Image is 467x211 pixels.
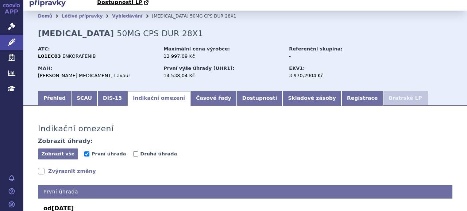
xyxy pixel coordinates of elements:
[127,91,190,106] a: Indikační omezení
[152,14,188,19] span: [MEDICAL_DATA]
[38,167,96,175] a: Zvýraznit změny
[62,53,96,59] span: ENKORAFENIB
[237,91,283,106] a: Dostupnosti
[133,151,138,157] input: Druhá úhrada
[42,151,75,157] span: Zobrazit vše
[282,91,341,106] a: Skladové zásoby
[97,91,127,106] a: DIS-13
[71,91,97,106] a: SCAU
[38,124,114,133] h3: Indikační omezení
[84,151,89,157] input: První úhrada
[62,14,103,19] a: Léčivé přípravky
[38,72,157,79] div: [PERSON_NAME] MEDICAMENT, Lavaur
[289,72,371,79] div: 3 970,2904 Kč
[38,29,114,38] strong: [MEDICAL_DATA]
[38,185,452,199] h4: První úhrada
[190,91,237,106] a: Časové řady
[38,46,50,52] strong: ATC:
[341,91,383,106] a: Registrace
[112,14,142,19] a: Vyhledávání
[163,72,282,79] div: 14 538,04 Kč
[140,151,177,157] span: Druhá úhrada
[289,53,371,60] div: -
[38,53,61,59] strong: L01EC03
[190,14,236,19] span: 50MG CPS DUR 28X1
[289,65,305,71] strong: EKV1:
[163,53,282,60] div: 12 997,09 Kč
[38,65,52,71] strong: MAH:
[38,148,78,159] button: Zobrazit vše
[289,46,342,52] strong: Referenční skupina:
[38,91,71,106] a: Přehled
[92,151,126,157] span: První úhrada
[163,46,230,52] strong: Maximální cena výrobce:
[163,65,234,71] strong: První výše úhrady (UHR1):
[38,14,52,19] a: Domů
[117,29,203,38] span: 50MG CPS DUR 28X1
[38,137,93,145] h4: Zobrazit úhrady:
